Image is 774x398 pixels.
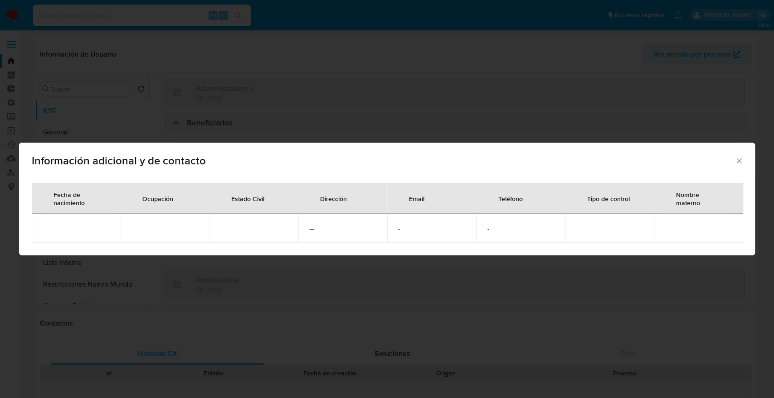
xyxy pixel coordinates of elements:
div: Dirección [309,187,358,209]
div: Teléfono [487,187,533,209]
div: Tipo de control [576,187,640,209]
span: - [487,225,554,233]
span: — [309,225,376,233]
div: Estado Civil [220,187,275,209]
div: Fecha de nacimiento [43,183,110,213]
div: Email [398,187,435,209]
button: Cerrar [735,156,743,164]
span: - [398,225,465,233]
div: Nombre materno [665,183,732,213]
div: Ocupación [131,187,184,209]
span: Información adicional y de contacto [32,155,735,166]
